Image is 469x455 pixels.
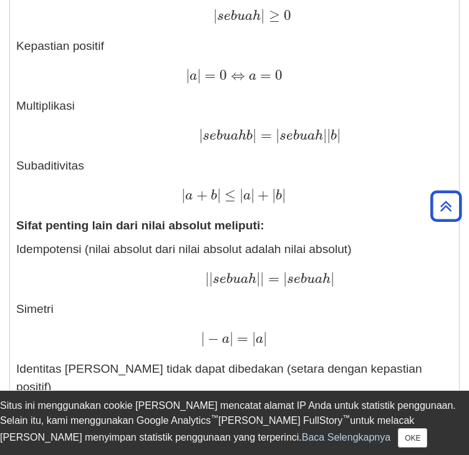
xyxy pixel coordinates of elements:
[331,129,337,143] font: b
[260,270,264,287] font: |
[205,270,209,287] font: |
[230,330,233,347] font: |
[269,7,280,24] font: ≥
[398,428,427,448] button: Menutup
[222,332,230,346] font: a
[16,219,264,232] font: Sifat penting lain dari nilai absolut meliputi:
[16,99,75,112] font: Multiplikasi
[211,413,218,422] font: ™
[16,302,54,315] font: Simetri
[218,415,342,426] font: [PERSON_NAME] FullStory
[405,434,420,443] font: OKE
[253,127,256,143] font: |
[231,67,245,84] font: ⇔
[213,7,217,24] font: |
[256,332,263,346] font: a
[279,129,323,143] font: sebuah
[251,186,254,203] font: |
[209,270,213,287] font: |
[16,242,352,256] font: Idempotensi (nilai absolut dari nilai absolut adalah nilai absolut)
[246,129,253,143] font: b
[342,413,350,422] font: ™
[337,127,341,143] font: |
[263,330,267,347] font: |
[275,67,283,84] font: 0
[211,189,217,203] font: b
[190,69,197,83] font: a
[302,432,390,443] a: Baca Selengkapnya
[272,186,276,203] font: |
[225,186,236,203] font: ≤
[220,67,227,84] font: 0
[181,186,185,203] font: |
[284,7,291,24] font: 0
[282,186,286,203] font: |
[199,127,203,143] font: |
[217,9,261,23] font: sebuah
[331,270,334,287] font: |
[256,270,260,287] font: |
[283,270,287,287] font: |
[201,330,205,347] font: |
[197,67,201,84] font: |
[16,39,104,52] font: Kepastian positif
[185,189,193,203] font: a
[260,67,271,84] font: =
[196,186,208,203] font: +
[261,7,264,24] font: |
[268,270,279,287] font: =
[16,159,84,172] font: Subaditivitas
[258,186,269,203] font: +
[203,129,246,143] font: sebuah
[217,186,221,203] font: |
[276,127,279,143] font: |
[243,189,251,203] font: a
[239,186,243,203] font: |
[276,189,282,203] font: b
[237,330,248,347] font: =
[205,67,216,84] font: =
[252,330,256,347] font: |
[426,198,466,214] a: Kembali ke Atas
[208,330,219,347] font: −
[287,272,331,286] font: sebuah
[323,127,327,143] font: |
[186,67,190,84] font: |
[327,127,331,143] font: |
[16,362,422,393] font: Identitas [PERSON_NAME] tidak dapat dibedakan (setara dengan kepastian positif)
[213,272,256,286] font: sebuah
[261,127,272,143] font: =
[249,69,256,83] font: a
